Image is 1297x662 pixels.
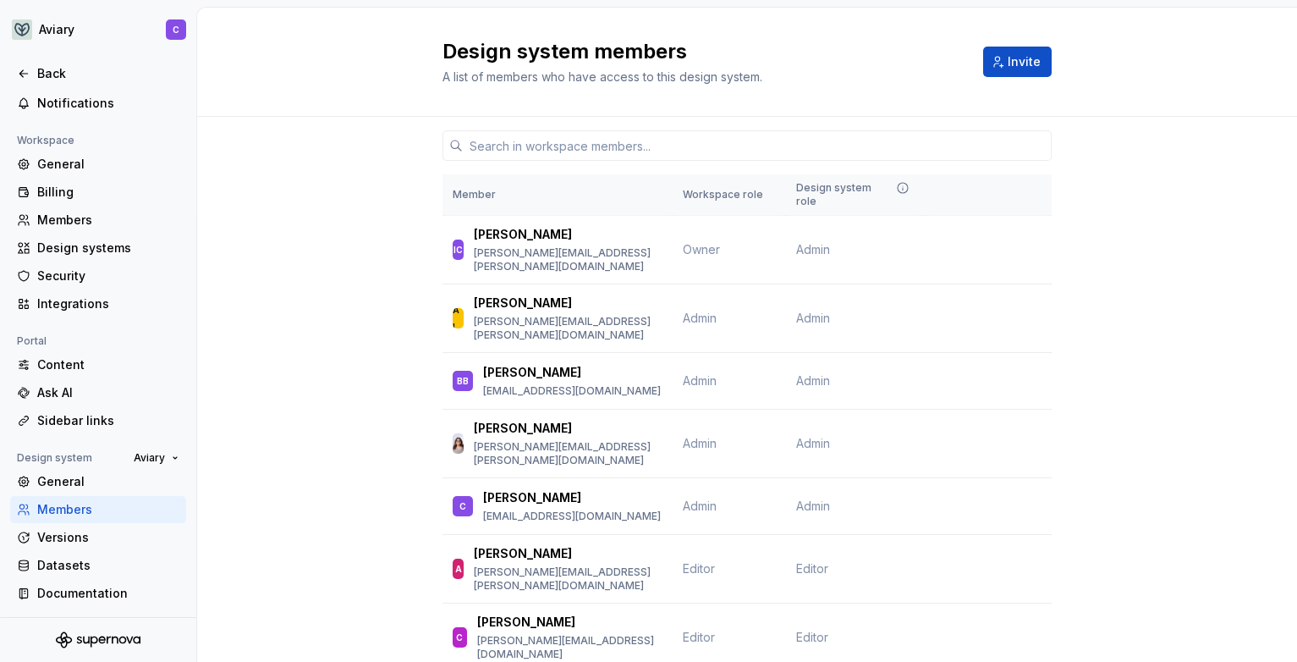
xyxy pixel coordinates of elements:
input: Search in workspace members... [463,130,1052,161]
span: Admin [796,241,830,258]
div: Members [37,501,179,518]
div: Versions [37,529,179,546]
span: Admin [796,372,830,389]
a: Billing [10,179,186,206]
span: Owner [683,242,720,257]
button: Invite [983,47,1052,77]
a: Design systems [10,234,186,262]
div: Design system role [796,181,913,208]
span: Editor [796,629,828,646]
img: Brittany Hogg [453,433,464,454]
div: Workspace [10,130,81,151]
span: Admin [796,310,830,327]
p: [PERSON_NAME] [474,226,572,243]
span: Admin [683,499,717,513]
a: Notifications [10,90,186,117]
span: Admin [683,373,717,388]
span: Invite [1008,53,1041,70]
div: C [456,629,463,646]
p: [PERSON_NAME] [483,364,581,381]
div: C [459,498,466,515]
div: Integrations [37,295,179,312]
th: Workspace role [673,174,786,216]
span: Editor [683,630,715,644]
p: [PERSON_NAME] [477,614,575,631]
div: Content [37,356,179,373]
p: [PERSON_NAME][EMAIL_ADDRESS][PERSON_NAME][DOMAIN_NAME] [474,440,662,467]
p: [PERSON_NAME] [474,295,572,312]
div: IC [453,241,463,258]
div: Notifications [37,95,179,112]
a: Back [10,60,186,87]
span: Admin [683,436,717,450]
a: Ask AI [10,379,186,406]
div: Billing [37,184,179,201]
span: Admin [683,311,717,325]
img: 256e2c79-9abd-4d59-8978-03feab5a3943.png [12,19,32,40]
div: General [37,473,179,490]
div: AL [453,301,464,335]
a: General [10,151,186,178]
th: Member [442,174,673,216]
p: [PERSON_NAME] [474,420,572,437]
a: Documentation [10,580,186,607]
div: Back [37,65,179,82]
a: Versions [10,524,186,551]
span: Editor [796,560,828,577]
p: [EMAIL_ADDRESS][DOMAIN_NAME] [483,510,661,523]
div: Datasets [37,557,179,574]
span: A list of members who have access to this design system. [442,69,762,84]
p: [PERSON_NAME][EMAIL_ADDRESS][PERSON_NAME][DOMAIN_NAME] [474,565,662,593]
div: Ask AI [37,384,179,401]
a: Members [10,207,186,234]
p: [PERSON_NAME] [474,545,572,562]
a: Sidebar links [10,407,186,434]
div: Aviary [39,21,74,38]
p: [EMAIL_ADDRESS][DOMAIN_NAME] [483,384,661,398]
a: Security [10,262,186,290]
svg: Supernova Logo [56,632,140,648]
h2: Design system members [442,38,963,65]
span: Admin [796,435,830,452]
div: C [173,23,179,36]
span: Aviary [134,451,165,465]
a: Datasets [10,552,186,579]
a: Integrations [10,290,186,317]
div: Members [37,212,179,229]
div: Design systems [37,240,179,257]
p: [PERSON_NAME][EMAIL_ADDRESS][PERSON_NAME][DOMAIN_NAME] [474,315,662,342]
div: Documentation [37,585,179,602]
div: A [455,560,462,577]
a: Members [10,496,186,523]
a: Content [10,351,186,378]
p: [PERSON_NAME] [483,489,581,506]
div: General [37,156,179,173]
a: General [10,468,186,495]
span: Editor [683,561,715,576]
p: [PERSON_NAME][EMAIL_ADDRESS][PERSON_NAME][DOMAIN_NAME] [474,246,662,273]
span: Admin [796,498,830,515]
div: Security [37,268,179,284]
p: [PERSON_NAME][EMAIL_ADDRESS][DOMAIN_NAME] [477,634,662,661]
div: Portal [10,331,53,351]
button: AviaryC [3,11,193,48]
div: Design system [10,448,99,468]
div: BB [457,372,469,389]
div: Sidebar links [37,412,179,429]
